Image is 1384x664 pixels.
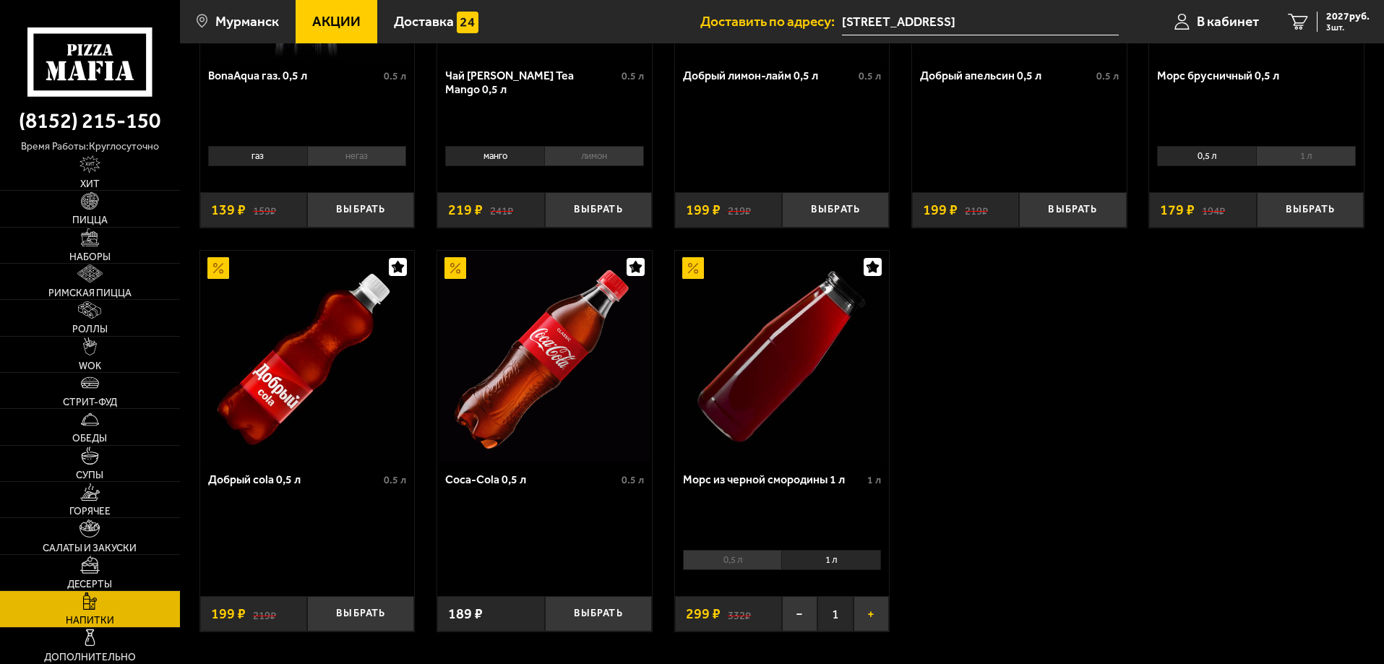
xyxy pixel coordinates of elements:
button: Выбрать [307,596,414,631]
span: Наборы [69,252,111,262]
div: Добрый cola 0,5 л [208,473,381,486]
s: 159 ₽ [253,203,276,217]
li: манго [445,146,544,166]
div: Coca-Cola 0,5 л [445,473,618,486]
s: 194 ₽ [1202,203,1225,217]
div: 0 [437,141,652,181]
span: Роллы [72,324,108,335]
button: − [782,596,817,631]
div: Добрый лимон-лайм 0,5 л [683,69,856,82]
span: Дополнительно [44,652,136,663]
span: Пицца [72,215,108,225]
li: лимон [544,146,644,166]
span: 0.5 л [622,70,644,82]
span: 199 ₽ [686,203,721,217]
button: Выбрать [545,192,652,228]
span: Десерты [67,579,112,590]
span: 0.5 л [622,474,644,486]
span: Акции [312,14,361,28]
span: WOK [79,361,101,371]
span: 219 ₽ [448,203,483,217]
s: 219 ₽ [965,203,988,217]
span: Хит [80,179,100,189]
li: газ [208,146,307,166]
span: Салаты и закуски [43,543,137,553]
span: Напитки [66,616,114,626]
input: Ваш адрес доставки [842,9,1119,35]
img: Акционный [207,257,229,279]
button: + [854,596,889,631]
img: Морс из черной смородины 1 л [676,251,887,462]
span: 199 ₽ [211,607,246,621]
button: Выбрать [545,596,652,631]
div: 0 [200,141,415,181]
s: 241 ₽ [490,203,513,217]
a: АкционныйДобрый cola 0,5 л [200,251,415,462]
span: Супы [76,470,103,480]
s: 332 ₽ [728,607,751,621]
span: Доставка [394,14,454,28]
button: Выбрать [307,192,414,228]
li: 0,5 л [1157,146,1256,166]
button: Выбрать [1019,192,1126,228]
img: Coca-Cola 0,5 л [439,251,650,462]
li: 0,5 л [683,550,782,570]
li: негаз [307,146,407,166]
span: В кабинет [1197,14,1259,28]
div: Морс брусничный 0,5 л [1157,69,1352,82]
li: 1 л [1256,146,1356,166]
div: BonaAqua газ. 0,5 л [208,69,381,82]
div: 0 [675,545,890,585]
span: Горячее [69,506,111,517]
div: 0 [1149,141,1364,181]
img: 15daf4d41897b9f0e9f617042186c801.svg [457,12,478,33]
span: Мурманск [215,14,279,28]
s: 219 ₽ [728,203,751,217]
span: Мурманск, Подгорная улица, 49 [842,9,1119,35]
img: Акционный [444,257,466,279]
span: 0.5 л [1096,70,1119,82]
span: 139 ₽ [211,203,246,217]
s: 219 ₽ [253,607,276,621]
span: 0.5 л [384,70,406,82]
li: 1 л [781,550,881,570]
div: Чай [PERSON_NAME] Tea Mango 0,5 л [445,69,618,96]
span: 0.5 л [384,474,406,486]
span: 0.5 л [859,70,881,82]
button: Выбрать [1257,192,1364,228]
span: Обеды [72,434,107,444]
button: Выбрать [782,192,889,228]
span: 2027 руб. [1326,12,1370,22]
div: Морс из черной смородины 1 л [683,473,864,486]
span: Стрит-фуд [63,397,117,408]
span: 189 ₽ [448,607,483,621]
img: Акционный [682,257,704,279]
span: Доставить по адресу: [700,14,842,28]
img: Добрый cola 0,5 л [202,251,413,462]
a: АкционныйМорс из черной смородины 1 л [675,251,890,462]
span: 1 л [867,474,881,486]
span: 199 ₽ [923,203,958,217]
span: 1 [817,596,853,631]
div: Добрый апельсин 0,5 л [920,69,1093,82]
a: АкционныйCoca-Cola 0,5 л [437,251,652,462]
span: 299 ₽ [686,607,721,621]
span: 179 ₽ [1160,203,1195,217]
span: Римская пицца [48,288,132,298]
span: 3 шт. [1326,23,1370,32]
